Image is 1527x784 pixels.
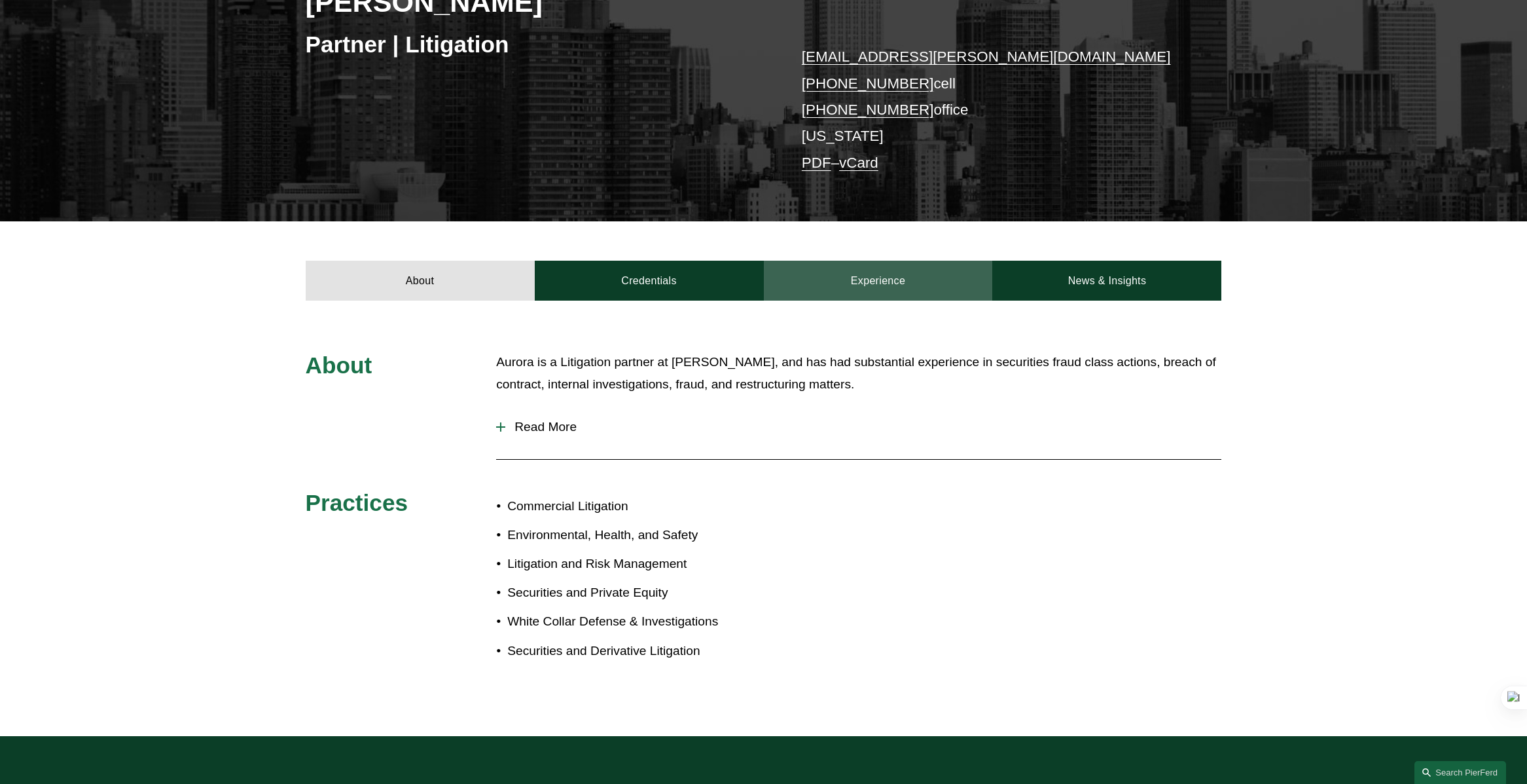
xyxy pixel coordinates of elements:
p: Aurora is a Litigation partner at [PERSON_NAME], and has had substantial experience in securities... [496,351,1221,396]
a: News & Insights [992,261,1221,300]
p: Commercial Litigation [507,495,763,518]
h3: Partner | Litigation [306,30,764,59]
a: Credentials [535,261,764,300]
p: Environmental, Health, and Safety [507,524,763,547]
a: [PHONE_NUMBER] [802,75,934,92]
p: cell office [US_STATE] – [802,44,1183,176]
a: [EMAIL_ADDRESS][PERSON_NAME][DOMAIN_NAME] [802,48,1171,65]
a: Experience [764,261,993,300]
span: About [306,352,372,378]
span: Read More [505,420,1221,434]
p: Securities and Private Equity [507,582,763,605]
p: Securities and Derivative Litigation [507,640,763,663]
button: Read More [496,410,1221,444]
a: vCard [839,155,878,171]
a: [PHONE_NUMBER] [802,102,934,118]
a: About [306,261,535,300]
a: PDF [802,155,831,171]
p: White Collar Defense & Investigations [507,610,763,633]
p: Litigation and Risk Management [507,553,763,576]
a: Search this site [1414,761,1506,784]
span: Practices [306,490,408,515]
